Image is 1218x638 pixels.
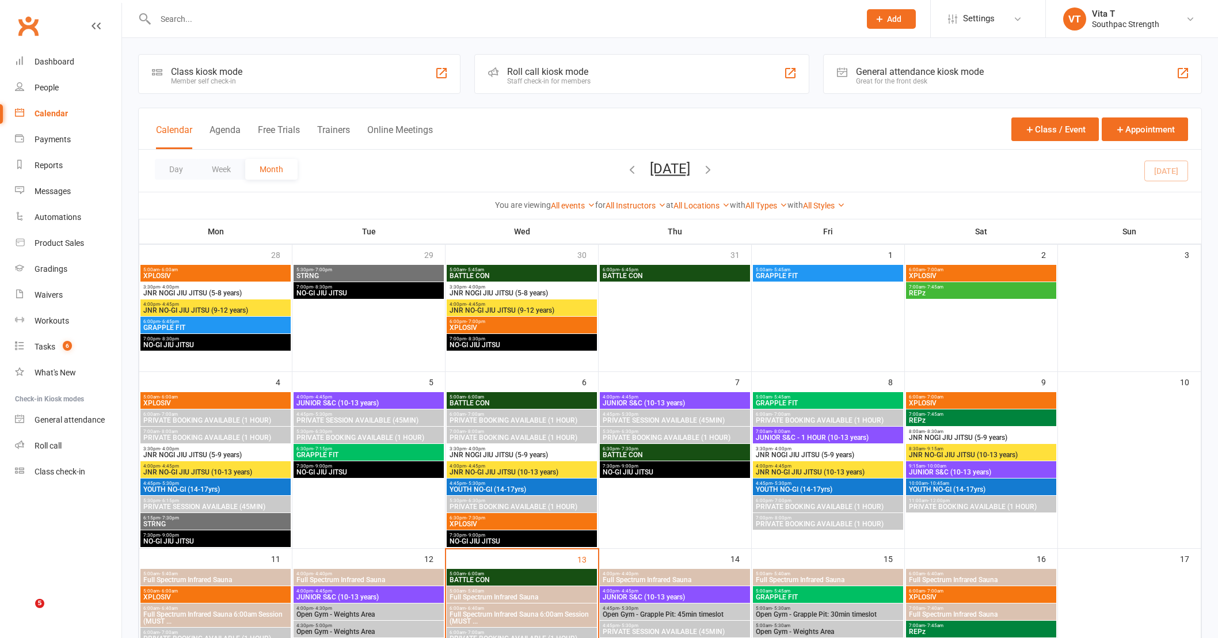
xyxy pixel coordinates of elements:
span: - 5:45am [466,267,484,272]
div: 1 [888,245,904,264]
button: Week [197,159,245,180]
input: Search... [152,11,852,27]
span: - 5:30pm [313,412,332,417]
a: Clubworx [14,12,43,40]
div: 30 [577,245,598,264]
span: PRIVATE SESSION AVAILABLE (45MIN) [296,417,441,424]
span: 6 [63,341,72,351]
span: REPz [908,290,1054,297]
span: 3:30pm [143,446,288,451]
span: PRIVATE BOOKING AVAILABLE (1 HOUR) [449,434,595,441]
span: 10:00am [908,481,1054,486]
a: All Instructors [606,201,666,210]
span: 5:00am [143,588,288,594]
a: All Types [745,201,787,210]
span: JNR NO-GI JIU JITSU (10-13 years) [908,451,1054,458]
span: - 6:45pm [619,267,638,272]
span: PRIVATE BOOKING AVAILABLE (1 HOUR) [143,434,288,441]
span: - 6:30pm [466,498,485,503]
span: - 8:00am [772,429,790,434]
span: NO-GI JIU JITSU [449,538,595,545]
span: JNR NOGI JIU JITSU (5-8 years) [449,290,595,297]
span: JNR NO-GI JIU JITSU (10-13 years) [143,469,288,476]
span: - 7:00pm [313,267,332,272]
span: - 4:45pm [466,302,485,307]
span: - 4:45pm [466,464,485,469]
div: 15 [884,549,904,568]
span: PRIVATE BOOKING AVAILABLE (1 HOUR) [143,417,288,424]
div: 12 [424,549,445,568]
a: Workouts [15,308,121,334]
span: YOUTH NO-GI (14-17yrs) [755,486,901,493]
button: Agenda [210,124,241,149]
button: Add [867,9,916,29]
span: - 6:00am [159,588,178,594]
span: - 4:45pm [160,302,179,307]
span: - 7:00am [925,267,943,272]
span: - 8:00pm [772,515,791,521]
span: 4:45pm [296,412,441,417]
a: Automations [15,204,121,230]
span: 7:00am [449,429,595,434]
span: 7:00pm [755,515,901,521]
div: Class check-in [35,467,85,476]
span: - 5:40am [772,571,790,576]
div: 10 [1180,372,1201,391]
span: 6:30pm [296,446,441,451]
span: - 6:00am [159,267,178,272]
span: - 9:00pm [160,533,179,538]
span: 4:00pm [602,571,748,576]
span: 7:30pm [143,533,288,538]
span: - 6:00am [466,394,484,400]
div: Southpac Strength [1092,19,1159,29]
span: 4:45pm [755,481,901,486]
th: Tue [292,219,446,244]
span: XPLOSIV [908,272,1054,279]
span: - 5:45am [772,394,790,400]
span: 3:30pm [449,446,595,451]
span: 7:30pm [602,464,748,469]
span: STRNG [143,521,288,527]
a: Payments [15,127,121,153]
span: - 7:00pm [772,498,791,503]
span: PRIVATE BOOKING AVAILABLE (1 HOUR) [449,417,595,424]
span: - 5:40am [159,571,178,576]
div: Class kiosk mode [171,66,242,77]
span: 6:00am [143,412,288,417]
span: - 4:00pm [160,284,179,290]
div: Workouts [35,316,69,325]
a: Calendar [15,101,121,127]
span: 6:00am [755,412,901,417]
span: YOUTH NO-GI (14-17yrs) [908,486,1054,493]
span: - 5:30pm [466,481,485,486]
span: - 4:40pm [619,571,638,576]
span: NO-GI JIU JITSU [296,469,441,476]
button: Free Trials [258,124,300,149]
span: - 6:45pm [160,319,179,324]
div: 3 [1185,245,1201,264]
strong: with [787,200,803,210]
span: YOUTH NO-GI (14-17yrs) [449,486,595,493]
span: - 5:30pm [772,481,791,486]
span: JNR NOGI JIU JITSU (5-9 years) [143,451,288,458]
span: 6:00pm [755,498,901,503]
th: Wed [446,219,599,244]
span: - 10:45am [928,481,949,486]
th: Thu [599,219,752,244]
span: PRIVATE BOOKING AVAILABLE (1 HOUR) [602,434,748,441]
span: - 7:00am [772,412,790,417]
div: Waivers [35,290,63,299]
span: Settings [963,6,995,32]
span: 7:00pm [449,336,595,341]
span: 6:30pm [449,515,595,521]
span: JNR NOGI JIU JITSU (5-9 years) [908,434,1054,441]
span: 5:00am [755,267,901,272]
div: Roll call [35,441,62,450]
span: - 4:00pm [466,446,485,451]
span: 11:00am [908,498,1054,503]
a: Class kiosk mode [15,459,121,485]
span: - 6:00am [466,571,484,576]
span: - 7:15pm [313,446,332,451]
span: 5:00am [755,394,901,400]
span: 5:30pm [296,267,441,272]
